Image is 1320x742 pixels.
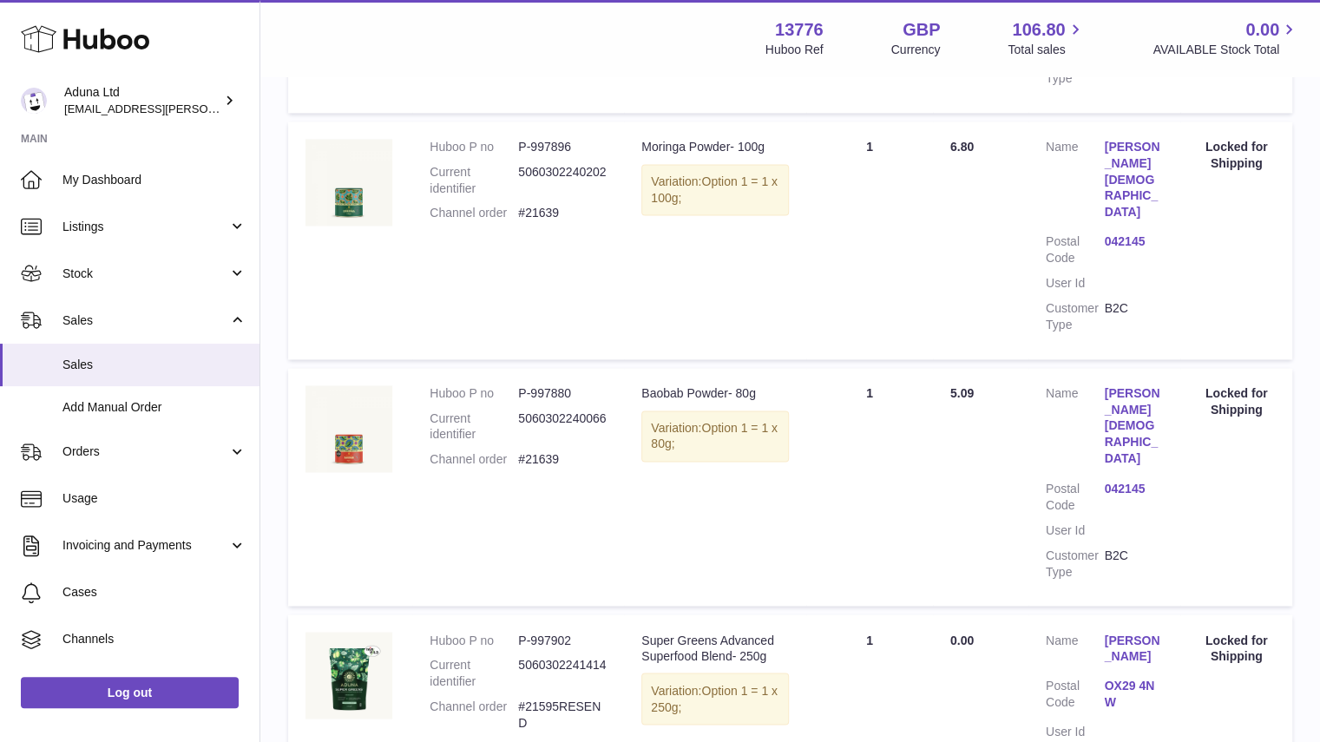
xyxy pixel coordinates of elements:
dt: Huboo P no [430,632,518,648]
dt: Customer Type [1046,300,1105,333]
dt: Current identifier [430,656,518,689]
div: Variation: [641,673,789,725]
div: Currency [891,42,941,58]
img: deborahe.kamara@aduna.com [21,88,47,114]
dt: Name [1046,632,1105,669]
span: Sales [62,357,246,373]
a: 042145 [1104,480,1163,496]
dd: B2C [1104,547,1163,580]
dt: Customer Type [1046,547,1105,580]
span: Channels [62,631,246,647]
dd: #21595RESEND [518,698,607,731]
div: Variation: [641,164,789,216]
span: Cases [62,584,246,601]
dt: Name [1046,385,1105,471]
span: AVAILABLE Stock Total [1153,42,1299,58]
div: Super Greens Advanced Superfood Blend- 250g [641,632,789,665]
a: OX29 4NW [1104,677,1163,710]
dt: Postal Code [1046,480,1105,513]
span: [EMAIL_ADDRESS][PERSON_NAME][PERSON_NAME][DOMAIN_NAME] [64,102,441,115]
dd: 5060302240066 [518,410,607,443]
span: 0.00 [950,633,974,647]
dt: Huboo P no [430,139,518,155]
a: [PERSON_NAME] [1104,632,1163,665]
td: 1 [806,121,933,359]
dd: B2C [1104,300,1163,333]
span: Listings [62,219,228,235]
div: Variation: [641,410,789,463]
span: Usage [62,490,246,507]
div: Locked for Shipping [1198,139,1275,172]
dd: P-997880 [518,385,607,402]
span: Option 1 = 1 x 250g; [651,683,778,713]
strong: 13776 [775,18,824,42]
div: Locked for Shipping [1198,385,1275,418]
div: Locked for Shipping [1198,632,1275,665]
dd: #21639 [518,205,607,221]
span: Option 1 = 1 x 100g; [651,174,778,205]
td: 1 [806,368,933,606]
dt: User Id [1046,723,1105,739]
span: Add Manual Order [62,399,246,416]
img: 137761723637901.jpg [305,385,392,472]
strong: GBP [903,18,940,42]
a: 0.00 AVAILABLE Stock Total [1153,18,1299,58]
a: [PERSON_NAME][DEMOGRAPHIC_DATA] [1104,139,1163,220]
dt: Channel order [430,205,518,221]
a: 042145 [1104,233,1163,250]
span: Orders [62,443,228,460]
dt: Name [1046,139,1105,225]
span: 5.09 [950,386,974,400]
div: Moringa Powder- 100g [641,139,789,155]
a: Log out [21,677,239,708]
dd: 5060302241414 [518,656,607,689]
div: Baobab Powder- 80g [641,385,789,402]
span: 6.80 [950,140,974,154]
dt: User Id [1046,275,1105,292]
div: Huboo Ref [765,42,824,58]
a: [PERSON_NAME][DEMOGRAPHIC_DATA] [1104,385,1163,467]
img: SUPER-GREENS-ADVANCED-SUPERFOOD-BLEND-POUCH-FOP-CHALK.jpg [305,632,392,719]
span: My Dashboard [62,172,246,188]
span: Stock [62,266,228,282]
dt: Channel order [430,451,518,468]
span: 106.80 [1012,18,1065,42]
span: Invoicing and Payments [62,537,228,554]
dd: #21639 [518,451,607,468]
dd: 5060302240202 [518,164,607,197]
dt: Current identifier [430,164,518,197]
dt: Huboo P no [430,385,518,402]
a: 106.80 Total sales [1008,18,1085,58]
dt: User Id [1046,522,1105,538]
span: Sales [62,312,228,329]
dt: Postal Code [1046,677,1105,714]
dt: Channel order [430,698,518,731]
dd: P-997902 [518,632,607,648]
span: 0.00 [1245,18,1279,42]
dt: Current identifier [430,410,518,443]
dd: P-997896 [518,139,607,155]
img: 137761723637174.jpg [305,139,392,226]
dt: Postal Code [1046,233,1105,266]
span: Total sales [1008,42,1085,58]
div: Aduna Ltd [64,84,220,117]
span: Option 1 = 1 x 80g; [651,421,778,451]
